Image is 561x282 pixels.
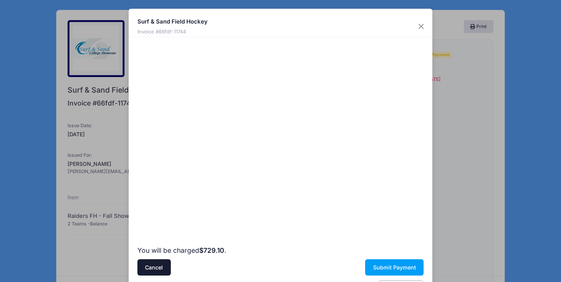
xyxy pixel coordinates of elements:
[136,123,279,213] iframe: Google autocomplete suggestions dropdown list
[137,246,424,255] div: You will be charged .
[137,259,171,276] button: Cancel
[137,28,208,36] div: Invoice #66fdf-11744
[136,39,279,244] iframe: Secure address input frame
[199,246,224,254] strong: $729.10
[414,20,428,33] button: Close
[137,17,208,26] h5: Surf & Sand Field Hockey
[283,39,425,157] iframe: Secure payment input frame
[365,259,424,276] button: Submit Payment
